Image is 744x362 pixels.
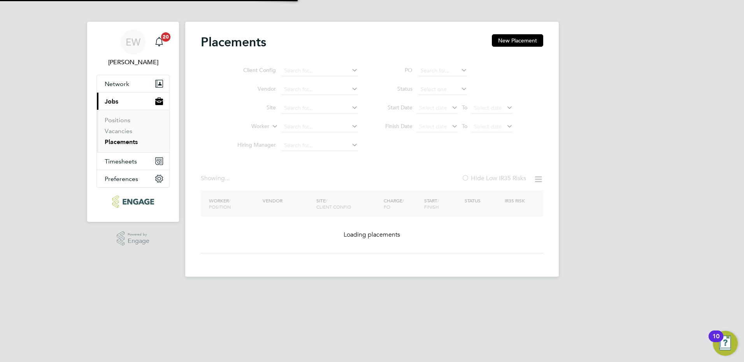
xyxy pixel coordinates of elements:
span: Network [105,80,129,88]
a: EW[PERSON_NAME] [97,30,170,67]
span: 20 [161,32,170,42]
a: Vacancies [105,127,132,135]
button: Jobs [97,93,169,110]
nav: Main navigation [87,22,179,222]
span: Preferences [105,175,138,183]
span: Emma Wood [97,58,170,67]
a: 20 [151,30,167,54]
span: EW [126,37,140,47]
button: New Placement [492,34,543,47]
h2: Placements [201,34,266,50]
span: Timesheets [105,158,137,165]
button: Timesheets [97,153,169,170]
a: Powered byEngage [117,231,150,246]
div: Jobs [97,110,169,152]
a: Positions [105,116,130,124]
label: Hide Low IR35 Risks [461,174,526,182]
span: Powered by [128,231,149,238]
img: ncclondon-logo-retina.png [112,195,154,208]
span: Jobs [105,98,118,105]
div: 10 [712,336,719,346]
button: Network [97,75,169,92]
div: Showing [201,174,231,183]
a: Placements [105,138,138,146]
span: ... [225,174,230,182]
span: Engage [128,238,149,244]
a: Go to home page [97,195,170,208]
button: Open Resource Center, 10 new notifications [713,331,738,356]
button: Preferences [97,170,169,187]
